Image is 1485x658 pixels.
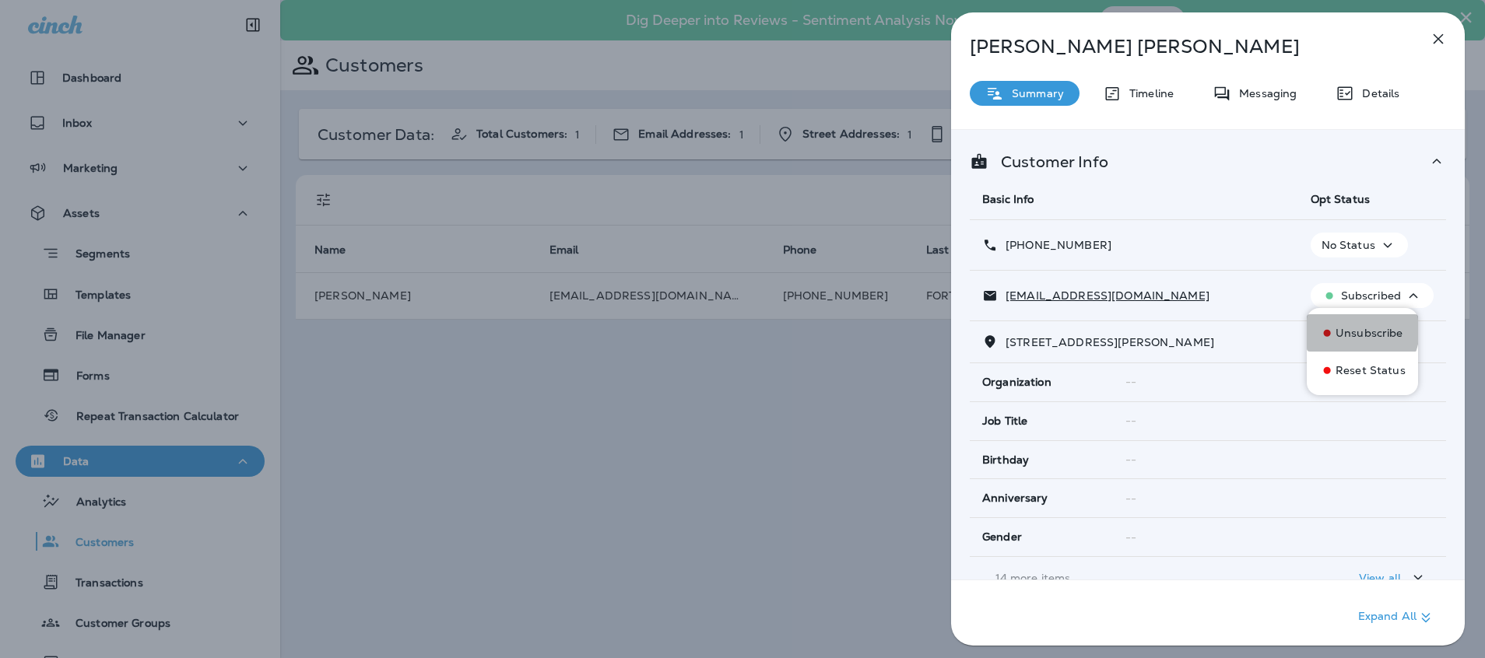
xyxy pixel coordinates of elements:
[1353,563,1434,592] button: View all
[1341,289,1401,302] p: Subscribed
[1311,283,1434,308] button: Subscribed
[1231,87,1297,100] p: Messaging
[1311,233,1408,257] button: No Status
[1122,87,1174,100] p: Timeline
[970,36,1395,58] p: [PERSON_NAME] [PERSON_NAME]
[982,530,1022,544] span: Gender
[1125,375,1136,389] span: --
[1352,604,1441,632] button: Expand All
[988,156,1108,168] p: Customer Info
[1125,530,1136,544] span: --
[1004,87,1064,100] p: Summary
[982,453,1029,467] span: Birthday
[1307,352,1418,389] button: Reset Status
[1125,414,1136,428] span: --
[998,239,1111,251] p: [PHONE_NUMBER]
[1354,87,1399,100] p: Details
[1336,327,1403,339] p: Unsubscribe
[1359,572,1401,584] p: View all
[1336,364,1406,376] p: Reset Status
[1307,314,1418,352] button: Unsubscribe
[982,415,1027,428] span: Job Title
[1311,192,1370,206] span: Opt Status
[998,289,1209,302] p: [EMAIL_ADDRESS][DOMAIN_NAME]
[1358,608,1435,627] p: Expand All
[982,376,1051,389] span: Organization
[982,492,1048,505] span: Anniversary
[982,572,1286,584] p: ... 14 more items
[1322,239,1375,251] p: No Status
[1006,335,1214,349] span: [STREET_ADDRESS][PERSON_NAME]
[1125,492,1136,506] span: --
[982,192,1034,206] span: Basic Info
[1125,453,1136,467] span: --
